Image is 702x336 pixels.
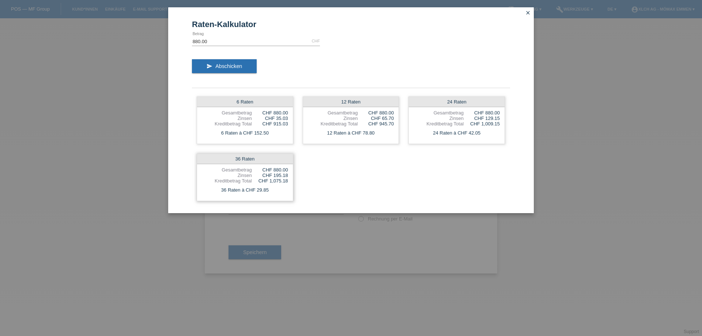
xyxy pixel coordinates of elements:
[192,59,257,73] button: send Abschicken
[252,116,288,121] div: CHF 35.03
[197,185,293,195] div: 36 Raten à CHF 29.85
[202,167,252,173] div: Gesamtbetrag
[197,154,293,164] div: 36 Raten
[303,128,399,138] div: 12 Raten à CHF 78.80
[414,116,464,121] div: Zinsen
[202,110,252,116] div: Gesamtbetrag
[252,121,288,127] div: CHF 915.03
[202,173,252,178] div: Zinsen
[358,121,394,127] div: CHF 945.70
[358,116,394,121] div: CHF 65.70
[409,128,505,138] div: 24 Raten à CHF 42.05
[215,63,242,69] span: Abschicken
[409,97,505,107] div: 24 Raten
[202,178,252,184] div: Kreditbetrag Total
[308,110,358,116] div: Gesamtbetrag
[464,116,500,121] div: CHF 129.15
[197,128,293,138] div: 6 Raten à CHF 152.50
[303,97,399,107] div: 12 Raten
[358,110,394,116] div: CHF 880.00
[192,20,510,29] h1: Raten-Kalkulator
[252,110,288,116] div: CHF 880.00
[202,116,252,121] div: Zinsen
[308,121,358,127] div: Kreditbetrag Total
[525,10,531,16] i: close
[312,39,320,43] div: CHF
[414,110,464,116] div: Gesamtbetrag
[523,9,533,18] a: close
[252,178,288,184] div: CHF 1,075.18
[464,121,500,127] div: CHF 1,009.15
[202,121,252,127] div: Kreditbetrag Total
[252,167,288,173] div: CHF 880.00
[252,173,288,178] div: CHF 195.18
[197,97,293,107] div: 6 Raten
[308,116,358,121] div: Zinsen
[414,121,464,127] div: Kreditbetrag Total
[464,110,500,116] div: CHF 880.00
